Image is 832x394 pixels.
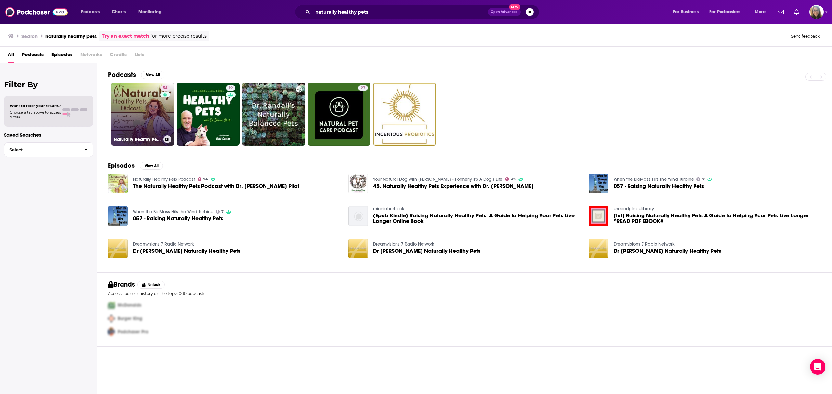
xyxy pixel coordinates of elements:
[348,174,368,193] img: 45. Naturally Healthy Pets Experience with Dr. Judy Morgan
[134,7,170,17] button: open menu
[51,49,72,63] span: Episodes
[102,32,149,40] a: Try an exact match
[696,177,705,181] a: 7
[614,206,654,212] a: evecedgladelibrary
[198,177,208,181] a: 54
[373,213,581,224] a: (Epub Kindle) Raising Naturally Healthy Pets: A Guide to Helping Your Pets Live Longer Online Book
[4,132,93,138] p: Saved Searches
[108,291,821,296] p: Access sponsor history on the top 5,000 podcasts.
[137,281,165,289] button: Unlock
[108,7,130,17] a: Charts
[111,83,174,146] a: 54Naturally Healthy Pets Podcast
[221,210,224,213] span: 7
[755,7,766,17] span: More
[4,148,79,152] span: Select
[669,7,707,17] button: open menu
[177,83,240,146] a: 19
[373,248,481,254] a: Dr Judy Morgan's Naturally Healthy Pets
[21,33,38,39] h3: Search
[133,183,299,189] span: The Naturally Healthy Pets Podcast with Dr. [PERSON_NAME] Pilot
[709,7,741,17] span: For Podcasters
[114,137,161,142] h3: Naturally Healthy Pets Podcast
[614,213,821,224] a: [txt] Raising Naturally Healthy Pets A Guide to Helping Your Pets Live Longer ^READ PDF EBOOK#
[133,216,223,221] span: 057 - Raising Naturally Healthy Pets
[505,177,516,181] a: 49
[589,174,608,193] img: 057 - Raising Naturally Healthy Pets
[488,8,521,16] button: Open AdvancedNew
[108,239,128,258] img: Dr Judy Morgan’s Naturally Healthy Pets
[789,33,822,39] button: Send feedback
[133,209,213,215] a: When the BioMass Hits the Wind Turbine
[105,325,118,339] img: Third Pro Logo
[348,206,368,226] img: (Epub Kindle) Raising Naturally Healthy Pets: A Guide to Helping Your Pets Live Longer Online Book
[373,183,534,189] span: 45. Naturally Healthy Pets Experience with Dr. [PERSON_NAME]
[110,49,127,63] span: Credits
[810,359,825,375] div: Open Intercom Messenger
[673,7,699,17] span: For Business
[614,248,721,254] a: Dr Judy Morgan's Naturally Healthy Pets
[5,6,68,18] a: Podchaser - Follow, Share and Rate Podcasts
[226,85,235,91] a: 19
[509,4,521,10] span: New
[133,241,194,247] a: Dreamvisions 7 Radio Network
[589,206,608,226] img: [txt] Raising Naturally Healthy Pets A Guide to Helping Your Pets Live Longer ^READ PDF EBOOK#
[775,6,786,18] a: Show notifications dropdown
[373,183,534,189] a: 45. Naturally Healthy Pets Experience with Dr. Judy Morgan
[702,178,705,181] span: 7
[301,5,545,19] div: Search podcasts, credits, & more...
[589,239,608,258] img: Dr Judy Morgan's Naturally Healthy Pets
[373,248,481,254] span: Dr [PERSON_NAME] Naturally Healthy Pets
[809,5,824,19] button: Show profile menu
[22,49,44,63] span: Podcasts
[614,183,704,189] span: 057 - Raising Naturally Healthy Pets
[10,110,61,119] span: Choose a tab above to access filters.
[160,85,170,91] a: 54
[118,316,142,321] span: Burger King
[373,241,434,247] a: Dreamvisions 7 Radio Network
[141,71,164,79] button: View All
[358,85,368,91] a: 27
[511,178,516,181] span: 49
[105,299,118,312] img: First Pro Logo
[133,183,299,189] a: The Naturally Healthy Pets Podcast with Dr. Judy Morgan Pilot
[140,162,163,170] button: View All
[81,7,100,17] span: Podcasts
[112,7,126,17] span: Charts
[614,248,721,254] span: Dr [PERSON_NAME] Naturally Healthy Pets
[373,206,404,212] a: micaiahurbook
[80,49,102,63] span: Networks
[4,142,93,157] button: Select
[150,32,207,40] span: for more precise results
[361,85,365,92] span: 27
[705,7,750,17] button: open menu
[791,6,801,18] a: Show notifications dropdown
[118,302,141,308] span: McDonalds
[105,312,118,325] img: Second Pro Logo
[108,71,136,79] h2: Podcasts
[76,7,108,17] button: open menu
[45,33,97,39] h3: naturally healthy pets
[138,7,162,17] span: Monitoring
[203,178,208,181] span: 54
[491,10,518,14] span: Open Advanced
[10,104,61,108] span: Want to filter your results?
[373,177,502,182] a: Your Natural Dog with Angela Ardolino - Formerly It's A Dog's Life
[108,71,164,79] a: PodcastsView All
[308,83,371,146] a: 27
[135,49,144,63] span: Lists
[313,7,488,17] input: Search podcasts, credits, & more...
[108,174,128,193] img: The Naturally Healthy Pets Podcast with Dr. Judy Morgan Pilot
[348,239,368,258] img: Dr Judy Morgan's Naturally Healthy Pets
[8,49,14,63] a: All
[228,85,233,92] span: 19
